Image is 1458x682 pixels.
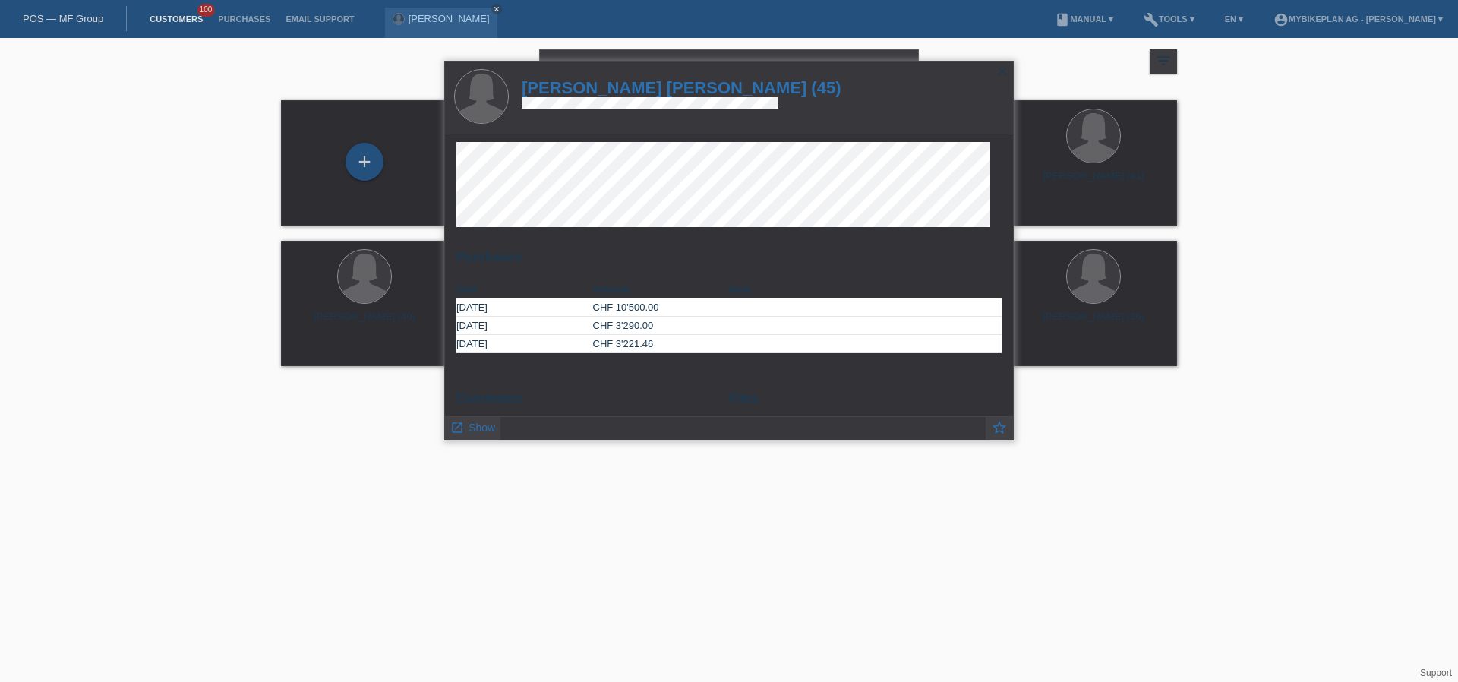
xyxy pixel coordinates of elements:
[278,14,361,24] a: Email Support
[996,65,1008,77] i: close
[197,4,216,17] span: 100
[1155,52,1172,69] i: filter_list
[593,335,730,353] td: CHF 3'221.46
[1047,14,1121,24] a: bookManual ▾
[729,280,1002,298] th: Note
[1217,14,1251,24] a: EN ▾
[991,421,1008,440] a: star_border
[346,149,383,175] div: Add customer
[1022,311,1165,335] div: [PERSON_NAME] (36)
[729,391,1002,414] h2: Files
[210,14,278,24] a: Purchases
[1420,668,1452,678] a: Support
[729,391,1002,425] div: None
[450,417,495,436] a: launch Show
[456,250,1002,273] h2: Purchases
[450,421,464,434] i: launch
[456,280,593,298] th: Date
[1144,12,1159,27] i: build
[593,280,730,298] th: Amount
[991,419,1008,436] i: star_border
[456,335,593,353] td: [DATE]
[593,298,730,317] td: CHF 10'500.00
[1266,14,1450,24] a: account_circleMybikeplan AG - [PERSON_NAME] ▾
[893,58,911,76] i: close
[409,13,490,24] a: [PERSON_NAME]
[469,422,495,434] span: Show
[456,298,593,317] td: [DATE]
[522,78,841,97] a: [PERSON_NAME] [PERSON_NAME] (45)
[491,4,502,14] a: close
[23,13,103,24] a: POS — MF Group
[1055,12,1070,27] i: book
[539,49,919,85] input: Search...
[456,317,593,335] td: [DATE]
[456,391,718,414] h2: Comments
[142,14,210,24] a: Customers
[593,317,730,335] td: CHF 3'290.00
[493,5,500,13] i: close
[293,311,436,335] div: [PERSON_NAME] (40)
[1273,12,1289,27] i: account_circle
[1136,14,1202,24] a: buildTools ▾
[1022,170,1165,194] div: [PERSON_NAME] (41)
